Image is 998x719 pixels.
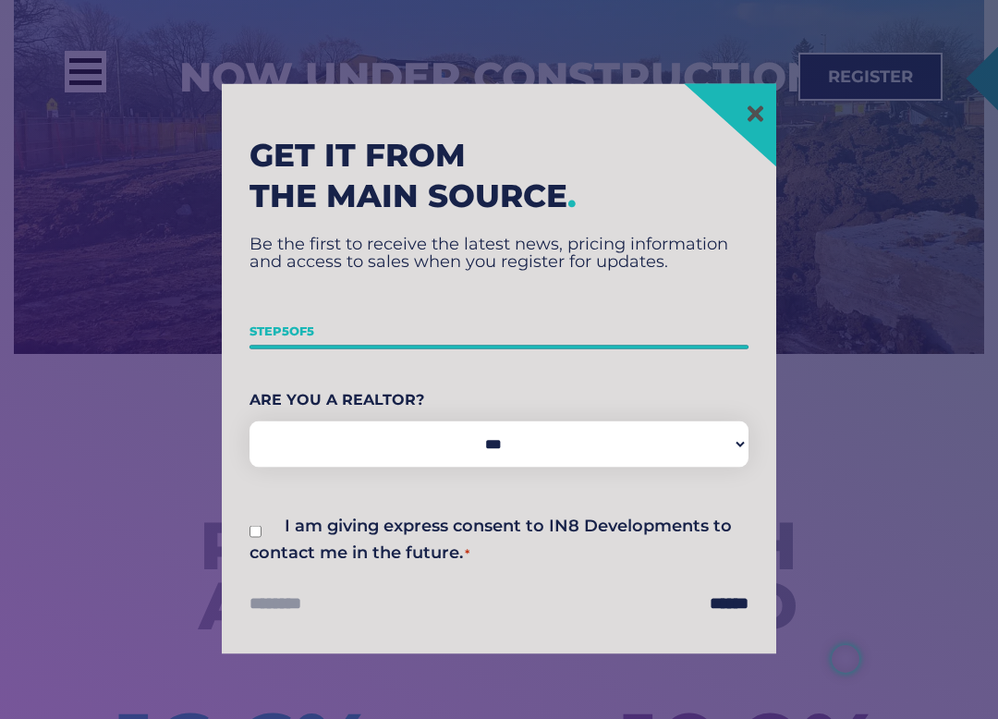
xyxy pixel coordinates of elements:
span: 5 [307,323,314,338]
span: . [567,177,577,215]
p: Be the first to receive the latest news, pricing information and access to sales when you registe... [249,235,748,270]
span: 5 [282,323,289,338]
label: I am giving express consent to IN8 Developments to contact me in the future. [249,515,732,563]
p: Step of [249,318,748,346]
label: Are You A Realtor? [249,385,748,413]
h2: Get it from the main source [249,134,748,216]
